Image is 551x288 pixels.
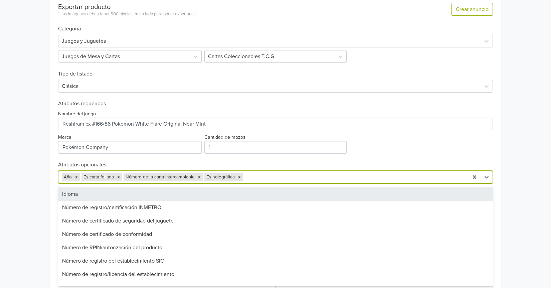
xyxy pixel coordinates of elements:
h6: Atributos requeridos [58,101,493,107]
div: Número de registro/licencia del establecimiento [58,268,493,281]
div: Exportar producto [58,3,197,11]
div: Es carta foliada [81,173,115,181]
div: Número de RPIN/autorización del producto [58,241,493,254]
div: Número de certificado de conformidad [58,228,493,241]
div: Número de registro del establecimiento SIC [58,254,493,268]
h6: Atributos opcionales [58,162,493,168]
div: Número de certificado de seguridad del juguete [58,214,493,228]
div: * Las imágenes deben tener 500 píxeles en un lado para poder exportarlas. [58,11,197,18]
div: Número de la carta intercambiable [124,173,196,181]
div: Remove Es holográfica [236,173,243,181]
h6: Tipo de listado [58,63,493,77]
label: Cantidad de mazos [204,134,245,141]
div: Es holográfica [204,173,236,181]
div: Remove Número de la carta intercambiable [196,173,203,181]
button: Crear anuncio [451,3,493,16]
div: Idioma [58,187,493,201]
label: Nombre del juego [58,110,96,118]
div: Número de registro/certificación INMETRO [58,201,493,214]
label: Marca [58,134,71,141]
div: Remove Es carta foliada [115,173,122,181]
h6: Categoría [58,18,493,32]
div: Año [62,173,73,181]
div: Remove Año [73,173,80,181]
